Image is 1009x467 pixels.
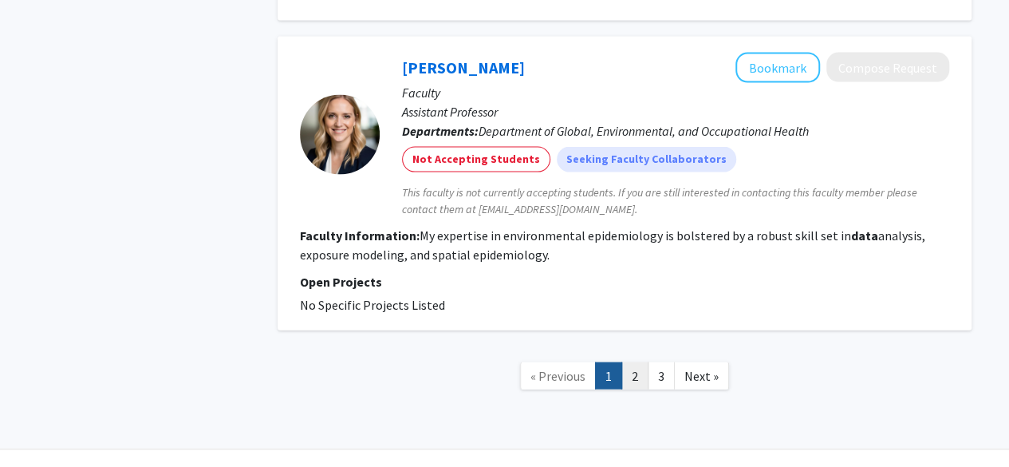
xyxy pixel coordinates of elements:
[520,362,596,390] a: Previous Page
[300,228,925,263] fg-read-more: My expertise in environmental epidemiology is bolstered by a robust skill set in analysis, exposu...
[402,184,949,218] span: This faculty is not currently accepting students. If you are still interested in contacting this ...
[595,362,622,390] a: 1
[402,147,550,172] mat-chip: Not Accepting Students
[674,362,729,390] a: Next
[479,123,809,139] span: Department of Global, Environmental, and Occupational Health
[826,53,949,82] button: Compose Request to Jennifer Stowell
[402,57,525,77] a: [PERSON_NAME]
[12,395,68,455] iframe: Chat
[300,272,949,291] p: Open Projects
[648,362,675,390] a: 3
[557,147,736,172] mat-chip: Seeking Faculty Collaborators
[851,228,878,243] b: data
[530,368,585,384] span: « Previous
[621,362,648,390] a: 2
[300,228,420,243] b: Faculty Information:
[684,368,719,384] span: Next »
[300,297,445,313] span: No Specific Projects Listed
[402,102,949,121] p: Assistant Professor
[402,123,479,139] b: Departments:
[402,83,949,102] p: Faculty
[735,53,820,83] button: Add Jennifer Stowell to Bookmarks
[278,346,972,411] nav: Page navigation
